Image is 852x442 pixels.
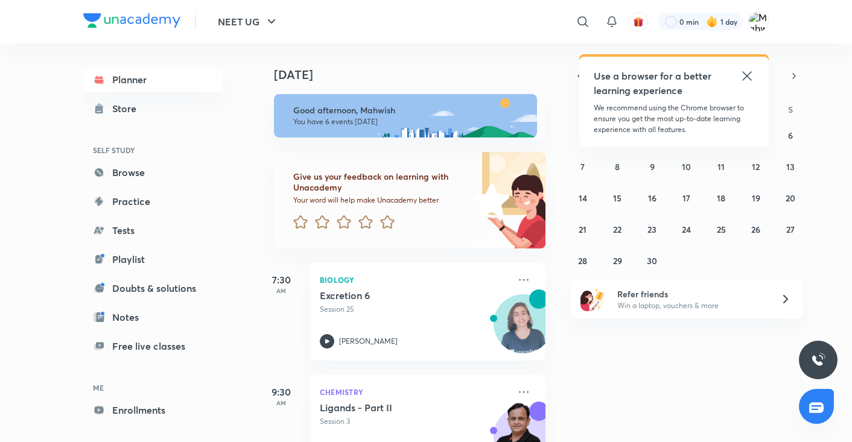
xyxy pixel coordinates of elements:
[752,161,760,172] abbr: September 12, 2025
[643,219,662,239] button: September 23, 2025
[786,224,795,235] abbr: September 27, 2025
[717,161,725,172] abbr: September 11, 2025
[711,188,731,207] button: September 18, 2025
[83,160,223,185] a: Browse
[643,157,662,176] button: September 9, 2025
[573,188,593,207] button: September 14, 2025
[811,353,825,367] img: ttu
[293,105,526,116] h6: Good afternoon, Mahwish
[211,10,286,34] button: NEET UG
[677,157,696,176] button: September 10, 2025
[650,161,655,172] abbr: September 9, 2025
[494,301,552,359] img: Avatar
[573,251,593,270] button: September 28, 2025
[433,152,545,248] img: feedback_image
[257,273,305,287] h5: 7:30
[578,255,587,267] abbr: September 28, 2025
[320,416,509,427] p: Session 3
[594,103,754,135] p: We recommend using the Chrome browser to ensure you get the most up-to-date learning experience w...
[711,219,731,239] button: September 25, 2025
[648,192,656,204] abbr: September 16, 2025
[257,385,305,399] h5: 9:30
[682,192,690,204] abbr: September 17, 2025
[647,255,657,267] abbr: September 30, 2025
[579,192,587,204] abbr: September 14, 2025
[339,336,398,347] p: [PERSON_NAME]
[83,247,223,271] a: Playlist
[781,219,800,239] button: September 27, 2025
[293,171,469,193] h6: Give us your feedback on learning with Unacademy
[608,219,627,239] button: September 22, 2025
[633,16,644,27] img: avatar
[786,161,795,172] abbr: September 13, 2025
[608,157,627,176] button: September 8, 2025
[788,104,793,115] abbr: Saturday
[573,219,593,239] button: September 21, 2025
[617,288,766,300] h6: Refer friends
[781,157,800,176] button: September 13, 2025
[320,289,470,302] h5: Excretion 6
[83,334,223,358] a: Free live classes
[682,224,691,235] abbr: September 24, 2025
[83,189,223,213] a: Practice
[677,188,696,207] button: September 17, 2025
[83,276,223,300] a: Doubts & solutions
[274,68,558,82] h4: [DATE]
[83,68,223,92] a: Planner
[786,192,795,204] abbr: September 20, 2025
[83,377,223,398] h6: ME
[83,305,223,329] a: Notes
[751,224,760,235] abbr: September 26, 2025
[643,188,662,207] button: September 16, 2025
[257,399,305,406] p: AM
[83,140,223,160] h6: SELF STUDY
[320,385,509,399] p: Chemistry
[613,224,622,235] abbr: September 22, 2025
[293,195,469,205] p: Your word will help make Unacademy better
[647,224,656,235] abbr: September 23, 2025
[629,12,648,31] button: avatar
[781,125,800,145] button: September 6, 2025
[320,304,509,315] p: Session 25
[717,224,726,235] abbr: September 25, 2025
[615,161,620,172] abbr: September 8, 2025
[643,251,662,270] button: September 30, 2025
[274,94,537,137] img: afternoon
[746,157,766,176] button: September 12, 2025
[83,218,223,242] a: Tests
[112,101,144,116] div: Store
[706,16,718,28] img: streak
[83,398,223,422] a: Enrollments
[579,224,587,235] abbr: September 21, 2025
[752,192,760,204] abbr: September 19, 2025
[573,157,593,176] button: September 7, 2025
[613,255,622,267] abbr: September 29, 2025
[781,188,800,207] button: September 20, 2025
[83,13,180,28] img: Company Logo
[717,192,725,204] abbr: September 18, 2025
[677,219,696,239] button: September 24, 2025
[293,117,526,127] p: You have 6 events [DATE]
[788,130,793,141] abbr: September 6, 2025
[594,69,714,98] h5: Use a browser for a better learning experience
[320,273,509,287] p: Biology
[580,287,605,311] img: referral
[608,251,627,270] button: September 29, 2025
[83,13,180,31] a: Company Logo
[748,11,769,32] img: Mahwish Fatima
[613,192,622,204] abbr: September 15, 2025
[682,161,691,172] abbr: September 10, 2025
[746,188,766,207] button: September 19, 2025
[617,300,766,311] p: Win a laptop, vouchers & more
[746,219,766,239] button: September 26, 2025
[711,157,731,176] button: September 11, 2025
[580,161,585,172] abbr: September 7, 2025
[320,402,470,414] h5: Ligands - Part II
[83,96,223,121] a: Store
[608,188,627,207] button: September 15, 2025
[257,287,305,294] p: AM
